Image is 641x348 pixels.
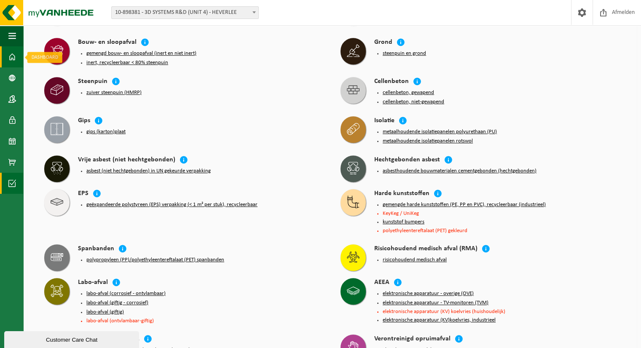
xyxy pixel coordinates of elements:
h4: Verontreinigd opruimafval [374,335,451,344]
iframe: chat widget [4,329,141,348]
button: elektronische apparatuur - TV-monitoren (TVM) [383,300,488,306]
h4: Harde kunststoffen [374,189,429,199]
li: elektronische apparatuur (KV) koelvries (huishoudelijk) [383,309,620,314]
button: metaalhoudende isolatiepanelen polyurethaan (PU) [383,128,497,135]
span: 10-898381 - 3D SYSTEMS R&D (UNIT 4) - HEVERLEE [112,7,258,19]
button: metaalhoudende isolatiepanelen rotswol [383,138,473,145]
li: KeyKeg / UniKeg [383,211,620,216]
button: cellenbeton, gewapend [383,89,434,96]
button: gemengde harde kunststoffen (PE, PP en PVC), recycleerbaar (industrieel) [383,201,546,208]
button: zuiver steenpuin (HMRP) [86,89,142,96]
h4: EPS [78,189,89,199]
button: risicohoudend medisch afval [383,257,447,263]
button: inert, recycleerbaar < 80% steenpuin [86,59,168,66]
button: kunststof bumpers [383,219,424,225]
h4: Gips [78,116,90,126]
button: elektronische apparatuur - overige (OVE) [383,290,474,297]
button: labo-afval (giftig - corrosief) [86,300,148,306]
h4: AEEA [374,278,389,288]
button: geëxpandeerde polystyreen (EPS) verpakking (< 1 m² per stuk), recycleerbaar [86,201,257,208]
h4: Hechtgebonden asbest [374,155,440,165]
li: labo-afval (ontvlambaar-giftig) [86,318,324,324]
h4: Steenpuin [78,77,107,87]
h4: Spanbanden [78,244,114,254]
button: gemengd bouw- en sloopafval (inert en niet inert) [86,50,196,57]
h4: Labo-afval [78,278,108,288]
button: labo-afval (corrosief - ontvlambaar) [86,290,166,297]
button: asbesthoudende bouwmaterialen cementgebonden (hechtgebonden) [383,168,536,174]
button: asbest (niet hechtgebonden) in UN gekeurde verpakking [86,168,211,174]
li: polyethyleentereftalaat (PET) gekleurd [383,228,620,233]
h4: Isolatie [374,116,394,126]
button: elektronische apparatuur (KV)koelvries, industrieel [383,317,496,324]
h4: Risicohoudend medisch afval (RMA) [374,244,477,254]
button: gips (karton)plaat [86,128,126,135]
button: labo-afval (giftig) [86,309,124,316]
h4: Bouw- en sloopafval [78,38,137,48]
h4: Vrije asbest (niet hechtgebonden) [78,155,175,165]
span: 10-898381 - 3D SYSTEMS R&D (UNIT 4) - HEVERLEE [111,6,259,19]
button: steenpuin en grond [383,50,426,57]
button: polypropyleen (PP)/polyethyleentereftalaat (PET) spanbanden [86,257,224,263]
button: cellenbeton, niet-gewapend [383,99,444,105]
h4: Cellenbeton [374,77,409,87]
h4: Grond [374,38,392,48]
